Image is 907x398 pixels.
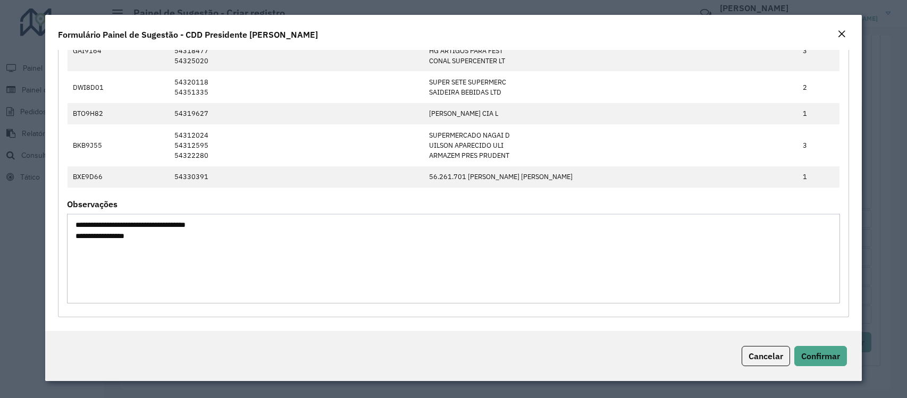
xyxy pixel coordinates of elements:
td: 54319627 [169,103,424,124]
td: SUPERMERCADO NAGAI D UILSON APARECIDO ULI ARMAZEM PRES PRUDENT [424,124,797,166]
button: Cancelar [742,346,790,366]
td: BTO9H82 [68,103,169,124]
td: SUPERMERCADO CONAL L HG ARTIGOS PARA FEST CONAL SUPERCENTER LT [424,30,797,71]
td: 1 [797,166,839,188]
td: 3 [797,30,839,71]
td: SUPER SETE SUPERMERC SAIDEIRA BEBIDAS LTD [424,71,797,103]
td: 2 [797,71,839,103]
td: 54330391 [169,166,424,188]
td: [PERSON_NAME] CIA L [424,103,797,124]
td: 54311623 54318477 54325020 [169,30,424,71]
td: 1 [797,103,839,124]
td: GAI9164 [68,30,169,71]
td: 3 [797,124,839,166]
span: Confirmar [801,351,840,361]
td: 54320118 54351335 [169,71,424,103]
td: DWI8D01 [68,71,169,103]
button: Confirmar [794,346,847,366]
em: Fechar [837,30,846,38]
label: Observações [67,198,117,210]
td: 54312024 54312595 54322280 [169,124,424,166]
span: Cancelar [749,351,783,361]
button: Close [834,28,849,41]
td: BKB9J55 [68,124,169,166]
h4: Formulário Painel de Sugestão - CDD Presidente [PERSON_NAME] [58,28,318,41]
td: 56.261.701 [PERSON_NAME] [PERSON_NAME] [424,166,797,188]
td: BXE9D66 [68,166,169,188]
